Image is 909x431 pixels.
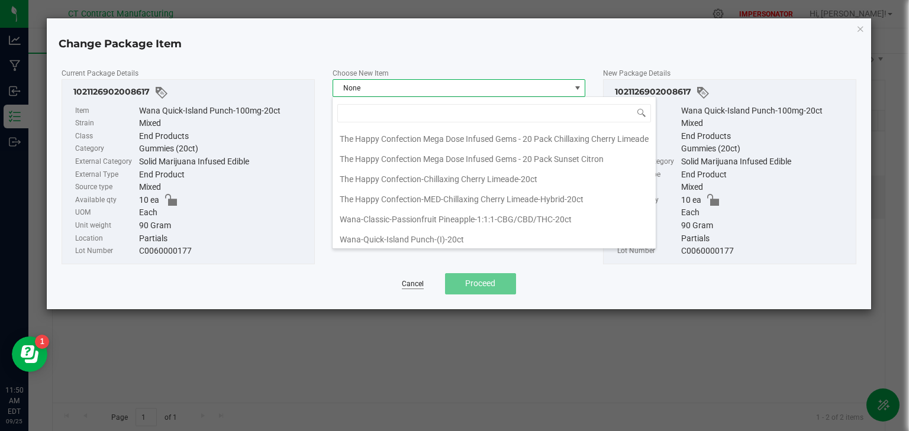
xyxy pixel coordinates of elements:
[681,206,850,219] div: Each
[603,69,671,77] span: New Package Details
[465,278,495,288] span: Proceed
[12,336,47,372] iframe: Resource center
[35,335,49,349] iframe: Resource center unread badge
[333,129,656,149] li: The Happy Confection Mega Dose Infused Gems - 20 Pack Chillaxing Cherry Limeade
[75,194,137,207] label: Available qty
[681,105,850,118] div: Wana Quick-Island Punch-100mg-20ct
[139,194,159,207] span: 10 ea
[139,232,308,245] div: Partials
[139,245,308,258] div: C0060000177
[75,245,137,258] label: Lot Number
[681,219,850,232] div: 90 Gram
[402,279,424,289] a: Cancel
[681,155,850,168] div: Solid Marijuana Infused Edible
[333,209,656,229] li: Wana-Classic-Passionfruit Pineapple-1:1:1-CBG/CBD/THC-20ct
[75,181,137,194] label: Source type
[139,168,308,182] div: End Product
[75,130,137,143] label: Class
[681,142,850,155] div: Gummies (20ct)
[681,245,850,258] div: C0060000177
[139,155,308,168] div: Solid Marijuana Infused Edible
[333,169,656,189] li: The Happy Confection-Chillaxing Cherry Limeade-20ct
[333,80,570,96] span: None
[75,117,137,130] label: Strain
[75,232,137,245] label: Location
[75,168,137,182] label: External Type
[75,105,137,118] label: Item
[615,86,850,100] div: 1021126902008617
[681,130,850,143] div: End Products
[445,273,516,294] button: Proceed
[75,142,137,155] label: Category
[681,117,850,130] div: Mixed
[681,168,850,182] div: End Product
[139,142,308,155] div: Gummies (20ct)
[62,69,138,77] span: Current Package Details
[139,206,308,219] div: Each
[681,194,701,207] span: 10 ea
[681,232,850,245] div: Partials
[139,105,308,118] div: Wana Quick-Island Punch-100mg-20ct
[333,189,656,209] li: The Happy Confection-MED-Chillaxing Cherry Limeade-Hybrid-20ct
[75,155,137,168] label: External Category
[333,229,656,249] li: Wana-Quick-Island Punch-(I)-20ct
[333,149,656,169] li: The Happy Confection Mega Dose Infused Gems - 20 Pack Sunset Citron
[617,245,679,258] label: Lot Number
[681,181,850,194] div: Mixed
[139,181,308,194] div: Mixed
[59,37,860,52] h4: Change Package Item
[139,117,308,130] div: Mixed
[75,219,137,232] label: Unit weight
[73,86,308,100] div: 1021126902008617
[75,206,137,219] label: UOM
[139,130,308,143] div: End Products
[139,219,308,232] div: 90 Gram
[333,69,389,77] span: Choose New Item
